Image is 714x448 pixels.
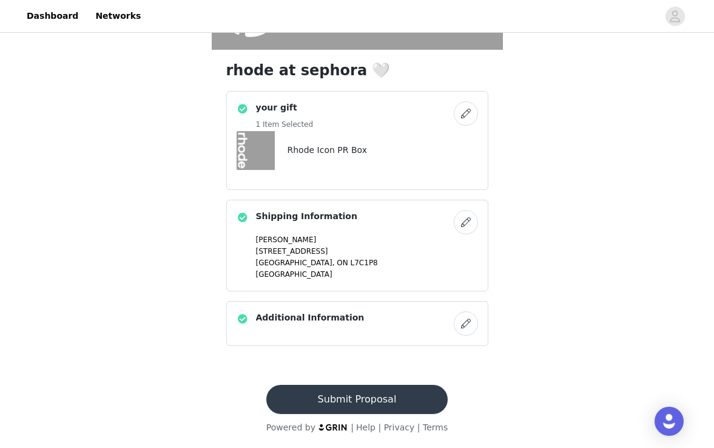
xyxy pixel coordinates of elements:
[256,119,314,130] h5: 1 Item Selected
[256,311,365,324] h4: Additional Information
[237,131,275,170] img: Rhode Icon PR Box
[256,210,357,223] h4: Shipping Information
[19,2,86,30] a: Dashboard
[226,200,488,291] div: Shipping Information
[266,423,315,432] span: Powered by
[417,423,420,432] span: |
[288,144,367,157] h4: Rhode Icon PR Box
[256,246,478,257] p: [STREET_ADDRESS]
[88,2,148,30] a: Networks
[655,407,684,436] div: Open Intercom Messenger
[378,423,381,432] span: |
[318,423,348,431] img: logo
[266,385,448,414] button: Submit Proposal
[256,234,478,245] p: [PERSON_NAME]
[337,259,348,267] span: ON
[669,7,681,26] div: avatar
[256,259,335,267] span: [GEOGRAPHIC_DATA],
[226,91,488,190] div: your gift
[226,301,488,346] div: Additional Information
[256,269,478,280] p: [GEOGRAPHIC_DATA]
[356,423,376,432] a: Help
[256,101,314,114] h4: your gift
[226,59,488,81] h1: rhode at sephora 🤍
[351,259,378,267] span: L7C1P8
[423,423,448,432] a: Terms
[384,423,415,432] a: Privacy
[351,423,354,432] span: |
